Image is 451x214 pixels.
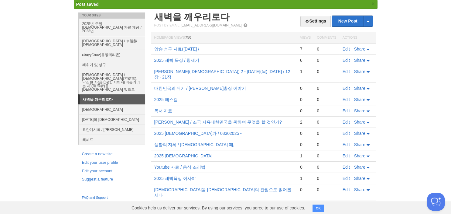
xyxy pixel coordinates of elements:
[340,32,376,44] th: Actions
[354,142,365,147] span: Share
[343,58,350,63] a: Edit
[151,32,297,44] th: Homepage Views
[180,23,242,27] a: [EMAIL_ADDRESS][DOMAIN_NAME]
[317,131,336,136] div: 0
[343,176,350,181] a: Edit
[300,69,311,74] div: 1
[354,47,365,51] span: Share
[354,97,365,102] span: Share
[313,205,324,212] button: OK
[343,131,350,136] a: Edit
[154,153,213,158] a: 2025 [DEMOGRAPHIC_DATA]
[354,69,365,74] span: Share
[317,119,336,125] div: 0
[154,176,196,181] a: 2025 새벽묵상 이사야
[300,164,311,170] div: 0
[354,120,365,125] span: Share
[300,16,330,27] a: Settings
[343,187,350,192] a: Edit
[317,187,336,192] div: 0
[317,108,336,114] div: 0
[297,32,314,44] th: Views
[332,16,372,26] a: New Post
[82,151,142,157] a: Create a new site
[79,60,145,70] a: 레위기 및 성구
[343,165,350,170] a: Edit
[154,69,290,79] a: [PERSON_NAME]([DEMOGRAPHIC_DATA]) 2 - [DATE](목) [DATE] / 12장 - 21장
[154,23,179,27] span: Post by Email
[82,195,142,201] a: FAQ and Support
[300,86,311,91] div: 0
[317,176,336,181] div: 0
[82,176,142,183] a: Suggest a feature
[300,108,311,114] div: 0
[343,47,350,51] a: Edit
[300,187,311,192] div: 0
[154,108,173,113] a: 독서 자료
[354,187,365,192] span: Share
[154,47,199,51] a: 암송 성구 자료([DATE] /
[79,114,145,125] a: [DATE]의 [DEMOGRAPHIC_DATA]
[317,58,336,63] div: 0
[343,86,350,91] a: Edit
[343,108,350,113] a: Edit
[154,187,291,198] a: [DEMOGRAPHIC_DATA]을 [DEMOGRAPHIC_DATA]의 관점으로 읽어봅시다
[317,153,336,159] div: 0
[79,19,145,36] a: 2025년 주일 [DEMOGRAPHIC_DATA] 자료 제공 / 2023년
[76,2,99,7] span: Post saved
[79,135,145,145] a: 헤세드
[300,131,311,136] div: 0
[80,95,145,104] a: 새벽을 깨우리로다
[343,97,350,102] a: Edit
[314,32,339,44] th: Comments
[154,12,230,22] a: 새벽을 깨우리로다
[185,35,191,40] span: 750
[300,176,311,181] div: 1
[427,193,445,211] iframe: Help Scout Beacon - Open
[154,97,178,102] a: 2025 에스겔
[79,70,145,94] a: [DEMOGRAPHIC_DATA] / [DEMOGRAPHIC_DATA](不信者), 낙심한 자(落心者), 지체자(머뭇거리는 자)(遲滯者)를 [DEMOGRAPHIC_DATA] 앞으로
[154,86,246,91] a: 대한민국의 위기 / [PERSON_NAME]총장 이야기
[317,86,336,91] div: 0
[343,142,350,147] a: Edit
[317,46,336,52] div: 0
[354,58,365,63] span: Share
[154,58,200,63] a: 2025 새벽 묵상 / 창세기
[354,131,365,136] span: Share
[154,120,282,125] a: [PERSON_NAME] / 조국 자유대한민국을 위하여 무엇을 할 것인가?
[154,131,242,136] a: 2025 [DEMOGRAPHIC_DATA]가 / 08302025 -
[79,50,145,60] a: εὐαγγέλιον(유앙게리온)
[79,36,145,50] a: [DEMOGRAPHIC_DATA] / 李勝赫[DEMOGRAPHIC_DATA]
[300,153,311,159] div: 1
[354,86,365,91] span: Share
[82,168,142,174] a: Edit your account
[317,97,336,102] div: 0
[125,202,311,214] span: Cookies help us deliver our services. By using our services, you agree to our use of cookies.
[343,69,350,74] a: Edit
[300,46,311,52] div: 7
[79,125,145,135] a: 요한계시록 / [PERSON_NAME]
[300,142,311,147] div: 0
[354,176,365,181] span: Share
[300,119,311,125] div: 2
[78,12,145,19] li: Your Sites
[317,142,336,147] div: 0
[354,153,365,158] span: Share
[317,164,336,170] div: 0
[154,142,234,147] a: 생활의 지혜 / [DEMOGRAPHIC_DATA] 때,
[300,58,311,63] div: 6
[300,97,311,102] div: 0
[343,153,350,158] a: Edit
[354,165,365,170] span: Share
[79,104,145,114] a: [DEMOGRAPHIC_DATA]
[154,165,205,170] a: Youtube 자료 / 음식 조리법
[82,160,142,166] a: Edit your user profile
[354,108,365,113] span: Share
[343,120,350,125] a: Edit
[317,69,336,74] div: 0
